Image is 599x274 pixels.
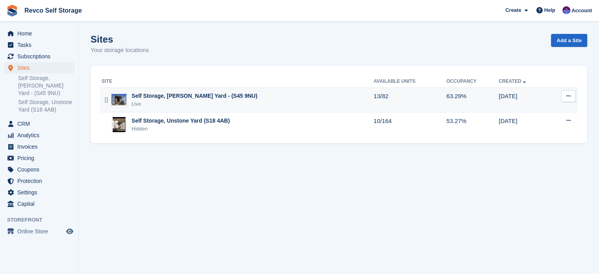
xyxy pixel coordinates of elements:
span: Coupons [17,164,65,175]
a: menu [4,28,74,39]
span: Help [544,6,555,14]
a: menu [4,226,74,237]
span: Settings [17,187,65,198]
a: menu [4,118,74,129]
a: menu [4,153,74,164]
img: Image of Self Storage, Clay Cross Yard - (S45 9NU) site [111,94,126,105]
img: Lianne Revell [562,6,570,14]
a: menu [4,39,74,50]
p: Your storage locations [91,46,149,55]
a: menu [4,164,74,175]
a: Created [499,78,527,84]
th: Available Units [374,75,447,88]
td: 13/82 [374,88,447,112]
a: menu [4,198,74,209]
a: Preview store [65,227,74,236]
a: menu [4,130,74,141]
a: menu [4,51,74,62]
th: Occupancy [446,75,499,88]
td: [DATE] [499,88,549,112]
td: 63.29% [446,88,499,112]
td: 10/164 [374,112,447,137]
a: Self Storage, [PERSON_NAME] Yard - (S45 9NU) [18,75,74,97]
span: Analytics [17,130,65,141]
td: [DATE] [499,112,549,137]
span: Online Store [17,226,65,237]
div: Self Storage, [PERSON_NAME] Yard - (S45 9NU) [132,92,257,100]
img: stora-icon-8386f47178a22dfd0bd8f6a31ec36ba5ce8667c1dd55bd0f319d3a0aa187defe.svg [6,5,18,17]
span: Create [505,6,521,14]
th: Site [100,75,374,88]
img: Image of Self Storage, Unstone Yard (S18 4AB) site [113,117,126,132]
span: Protection [17,175,65,186]
span: Storefront [7,216,78,224]
span: Capital [17,198,65,209]
a: menu [4,141,74,152]
span: CRM [17,118,65,129]
a: menu [4,187,74,198]
div: Live [132,100,257,108]
td: 53.27% [446,112,499,137]
a: menu [4,62,74,73]
span: Tasks [17,39,65,50]
h1: Sites [91,34,149,45]
span: Invoices [17,141,65,152]
span: Sites [17,62,65,73]
a: menu [4,175,74,186]
div: Hidden [132,125,230,133]
span: Pricing [17,153,65,164]
span: Account [571,7,592,15]
a: Self Storage, Unstone Yard (S18 4AB) [18,99,74,114]
span: Home [17,28,65,39]
a: Revco Self Storage [21,4,85,17]
a: Add a Site [551,34,587,47]
span: Subscriptions [17,51,65,62]
div: Self Storage, Unstone Yard (S18 4AB) [132,117,230,125]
